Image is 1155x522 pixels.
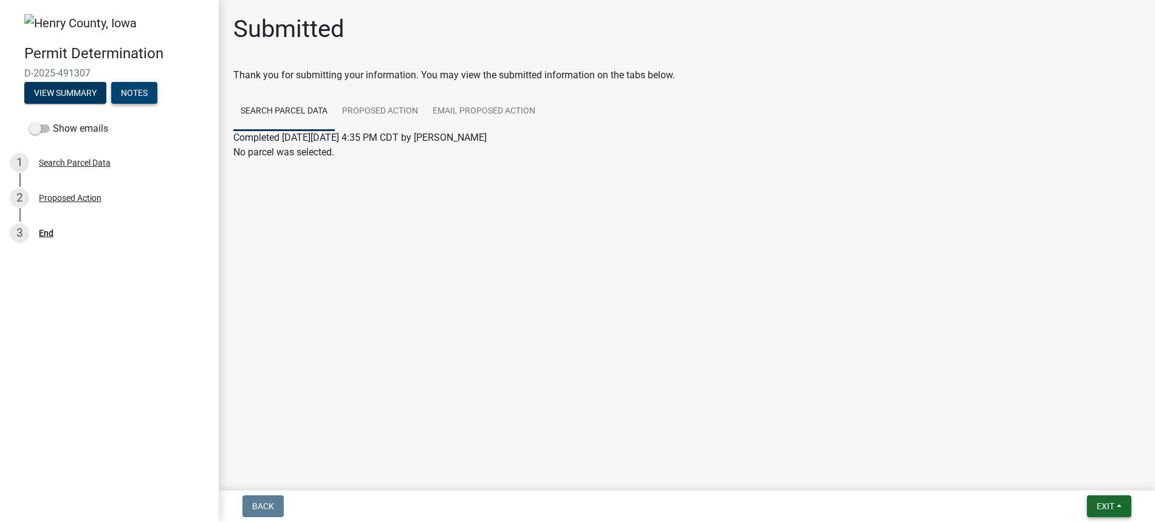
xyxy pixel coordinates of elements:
[24,67,194,79] span: D-2025-491307
[233,92,335,131] a: Search Parcel Data
[10,188,29,208] div: 2
[233,15,344,44] h1: Submitted
[39,229,53,237] div: End
[335,92,425,131] a: Proposed Action
[233,132,487,143] span: Completed [DATE][DATE] 4:35 PM CDT by [PERSON_NAME]
[24,82,106,104] button: View Summary
[10,223,29,243] div: 3
[24,89,106,98] wm-modal-confirm: Summary
[111,89,157,98] wm-modal-confirm: Notes
[24,14,137,32] img: Henry County, Iowa
[233,145,1140,160] p: No parcel was selected.
[29,121,108,136] label: Show emails
[252,501,274,511] span: Back
[10,153,29,172] div: 1
[111,82,157,104] button: Notes
[1097,501,1114,511] span: Exit
[425,92,543,131] a: Email Proposed Action
[24,45,209,63] h4: Permit Determination
[242,495,284,517] button: Back
[39,158,111,167] div: Search Parcel Data
[1087,495,1131,517] button: Exit
[39,194,101,202] div: Proposed Action
[233,68,1140,83] div: Thank you for submitting your information. You may view the submitted information on the tabs below.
